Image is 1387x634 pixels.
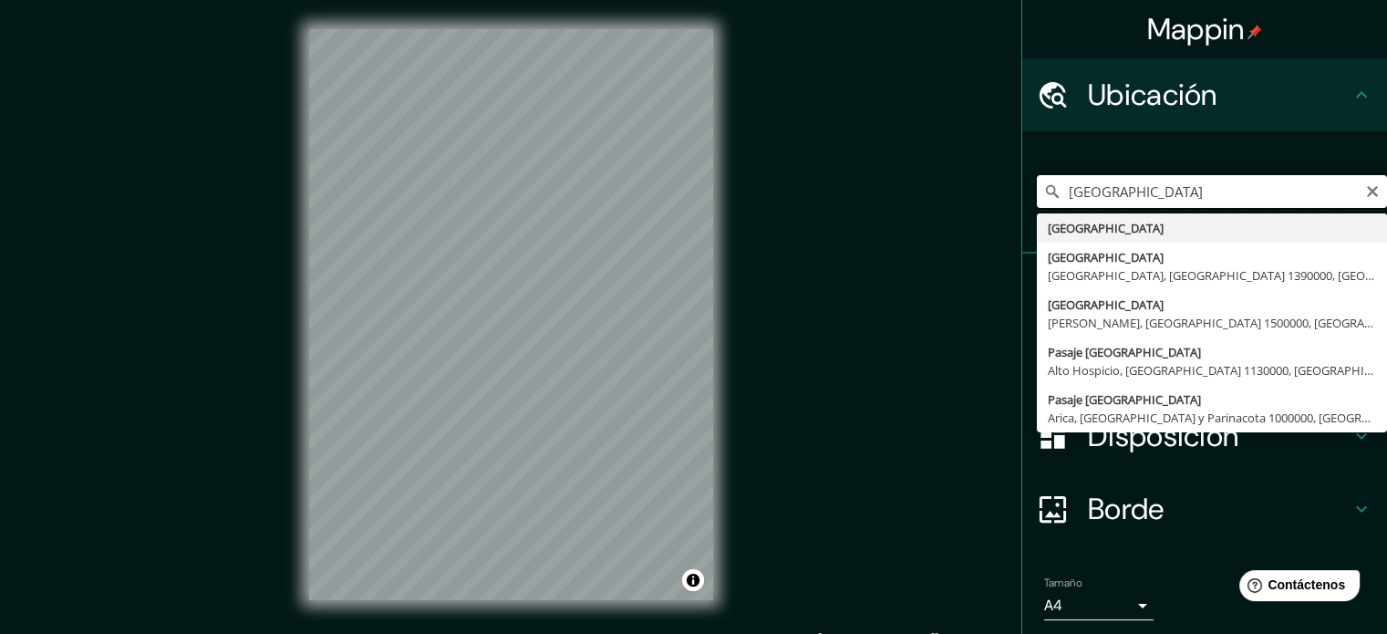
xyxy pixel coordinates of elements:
font: Tamaño [1044,576,1082,590]
input: Elige tu ciudad o zona [1037,175,1387,208]
div: Estilo [1022,327,1387,400]
iframe: Lanzador de widgets de ayuda [1225,563,1367,614]
div: A4 [1044,591,1154,620]
div: Disposición [1022,400,1387,473]
img: pin-icon.png [1247,25,1262,39]
font: [GEOGRAPHIC_DATA] [1048,249,1164,265]
div: Patas [1022,254,1387,327]
font: Ubicación [1088,76,1217,114]
button: Claro [1365,182,1380,199]
canvas: Mapa [309,29,713,600]
button: Activar o desactivar atribución [682,569,704,591]
div: Borde [1022,473,1387,546]
font: [GEOGRAPHIC_DATA] [1048,296,1164,313]
font: Pasaje [GEOGRAPHIC_DATA] [1048,391,1201,408]
font: Mappin [1147,10,1245,48]
div: Ubicación [1022,58,1387,131]
font: Pasaje [GEOGRAPHIC_DATA] [1048,344,1201,360]
font: Borde [1088,490,1164,528]
font: Disposición [1088,417,1238,455]
font: A4 [1044,596,1062,615]
font: [GEOGRAPHIC_DATA] [1048,220,1164,236]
